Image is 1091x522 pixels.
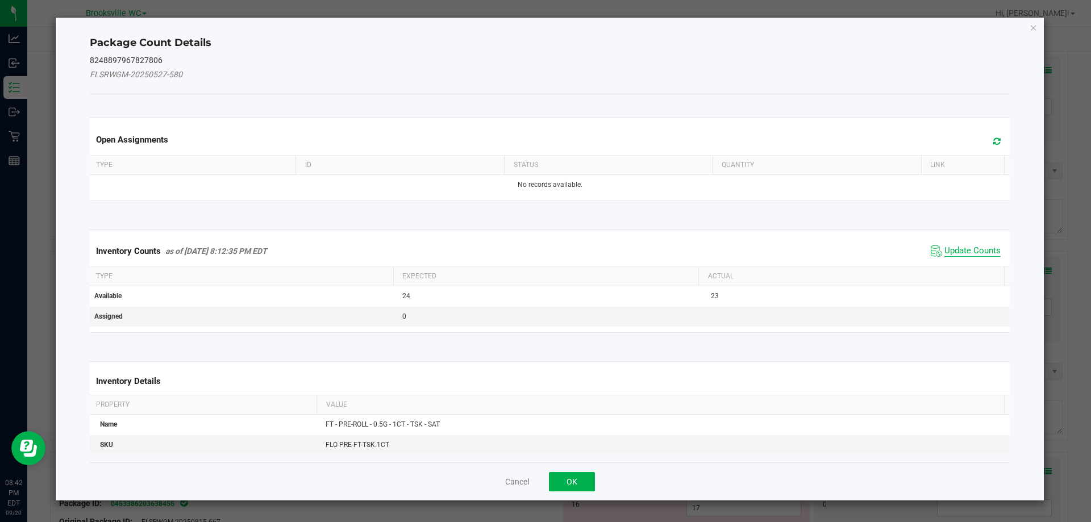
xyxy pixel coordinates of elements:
[930,161,945,169] span: Link
[11,431,45,465] iframe: Resource center
[1030,20,1038,34] button: Close
[100,441,113,449] span: SKU
[305,161,311,169] span: ID
[88,175,1013,195] td: No records available.
[549,472,595,491] button: OK
[402,312,406,320] span: 0
[96,161,113,169] span: Type
[711,292,719,300] span: 23
[96,272,113,280] span: Type
[505,476,529,487] button: Cancel
[90,70,1010,79] h5: FLSRWGM-20250527-580
[944,245,1001,257] span: Update Counts
[326,420,440,428] span: FT - PRE-ROLL - 0.5G - 1CT - TSK - SAT
[402,272,436,280] span: Expected
[722,161,754,169] span: Quantity
[96,135,168,145] span: Open Assignments
[94,312,123,320] span: Assigned
[90,56,1010,65] h5: 8248897967827806
[90,36,1010,51] h4: Package Count Details
[96,246,161,256] span: Inventory Counts
[94,292,122,300] span: Available
[402,292,410,300] span: 24
[165,247,267,256] span: as of [DATE] 8:12:35 PM EDT
[100,420,117,428] span: Name
[514,161,538,169] span: Status
[708,272,734,280] span: Actual
[96,400,130,408] span: Property
[326,441,389,449] span: FLO-PRE-FT-TSK.1CT
[326,400,347,408] span: Value
[96,376,161,386] span: Inventory Details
